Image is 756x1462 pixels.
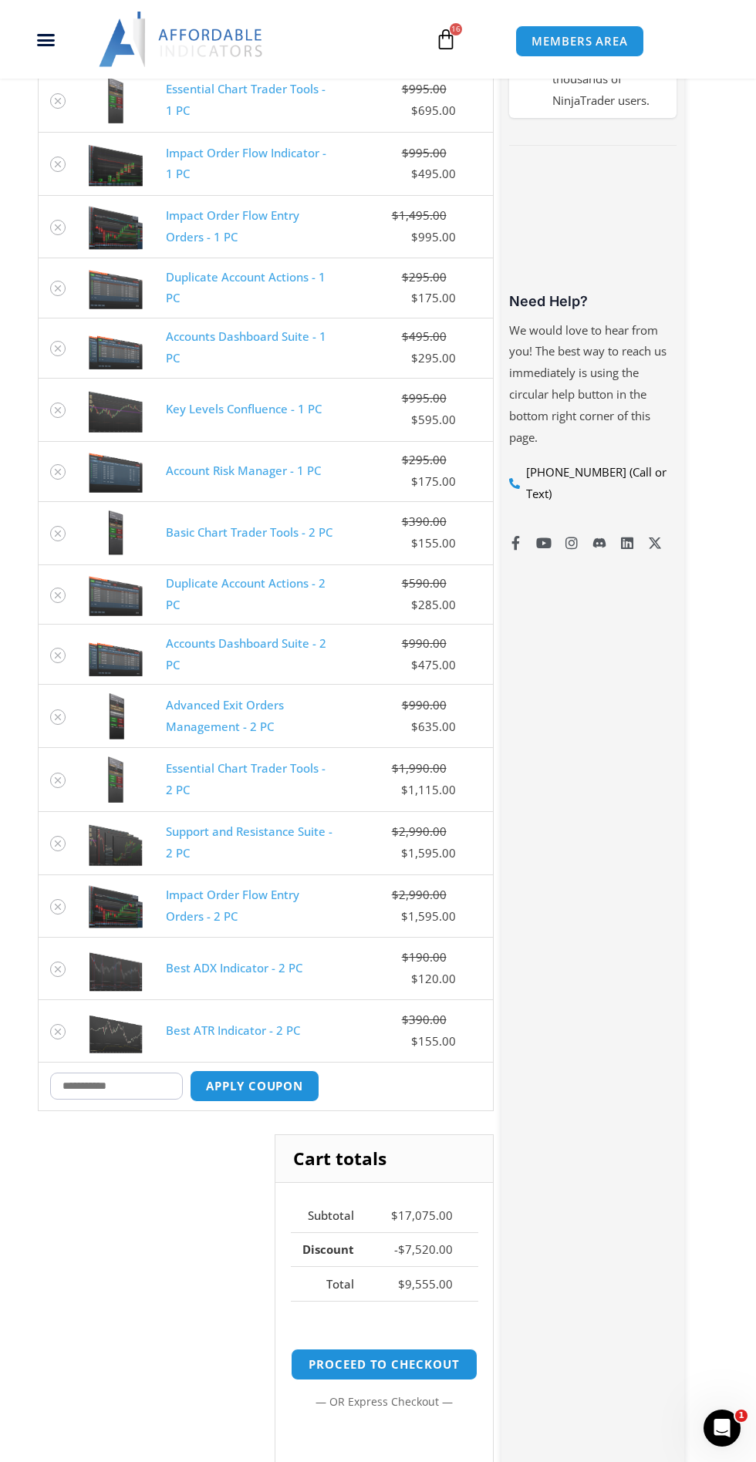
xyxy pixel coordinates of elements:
[509,322,667,445] span: We would love to hear from you! The best way to reach us immediately is using the circular help b...
[402,575,447,591] bdi: 590.00
[398,1241,405,1257] span: $
[166,697,284,734] a: Advanced Exit Orders Management - 2 PC
[411,1033,456,1049] bdi: 155.00
[402,328,409,344] span: $
[704,1410,741,1447] iframe: Intercom live chat
[166,1022,300,1038] a: Best ATR Indicator - 2 PC
[50,403,66,418] a: Remove Key Levels Confluence - 1 PC from cart
[412,17,480,62] a: 16
[291,1266,380,1301] th: Total
[532,35,628,47] span: MEMBERS AREA
[391,1208,453,1223] bdi: 17,075.00
[401,845,456,861] bdi: 1,595.00
[392,207,447,223] bdi: 1,495.00
[391,1208,398,1223] span: $
[392,824,447,839] bdi: 2,990.00
[89,267,143,310] img: Screenshot 2024-08-26 15414455555 | Affordable Indicators – NinjaTrader
[291,1349,477,1380] a: Proceed to checkout
[166,887,299,924] a: Impact Order Flow Entry Orders - 2 PC
[50,1024,66,1039] a: Remove Best ATR Indicator - 2 PC from cart
[411,657,418,672] span: $
[89,756,143,803] img: Essential Chart Trader Tools | Affordable Indicators – NinjaTrader
[392,887,399,902] span: $
[166,635,326,672] a: Accounts Dashboard Suite - 2 PC
[402,390,409,406] span: $
[50,836,66,851] a: Remove Support and Resistance Suite - 2 PC from cart
[411,971,456,986] bdi: 120.00
[411,971,418,986] span: $
[50,648,66,663] a: Remove Accounts Dashboard Suite - 2 PC from cart
[89,386,143,433] img: Key Levels 1 | Affordable Indicators – NinjaTrader
[411,535,418,551] span: $
[402,697,409,712] span: $
[401,845,408,861] span: $
[89,1009,143,1053] img: Best ATR | Affordable Indicators – NinjaTrader
[402,635,409,651] span: $
[402,697,447,712] bdi: 990.00
[411,597,456,612] bdi: 285.00
[411,719,418,734] span: $
[89,945,143,991] img: BestADX | Affordable Indicators – NinjaTrader
[166,401,322,416] a: Key Levels Confluence - 1 PC
[411,719,456,734] bdi: 635.00
[89,510,143,556] img: BasicTools | Affordable Indicators – NinjaTrader
[89,450,143,493] img: Screenshot 2024-08-26 15462845454 | Affordable Indicators – NinjaTrader
[166,824,332,861] a: Support and Resistance Suite - 2 PC
[50,773,66,788] a: Remove Essential Chart Trader Tools - 2 PC from cart
[50,526,66,541] a: Remove Basic Chart Trader Tools - 2 PC from cart
[89,140,143,187] img: OrderFlow 2 | Affordable Indicators – NinjaTrader
[402,635,447,651] bdi: 990.00
[401,908,456,924] bdi: 1,595.00
[411,290,418,305] span: $
[402,269,409,285] span: $
[50,93,66,109] a: Remove Essential Chart Trader Tools - 1 PC from cart
[166,207,299,244] a: Impact Order Flow Entry Orders - 1 PC
[50,220,66,235] a: Remove Impact Order Flow Entry Orders - 1 PC from cart
[392,760,399,776] span: $
[411,103,456,118] bdi: 695.00
[166,575,326,612] a: Duplicate Account Actions - 2 PC
[166,463,321,478] a: Account Risk Manager - 1 PC
[402,81,447,96] bdi: 995.00
[402,145,447,160] bdi: 995.00
[401,908,408,924] span: $
[402,575,409,591] span: $
[402,328,447,344] bdi: 495.00
[411,166,456,181] bdi: 495.00
[735,1410,748,1422] span: 1
[166,81,326,118] a: Essential Chart Trader Tools - 1 PC
[394,1241,398,1257] span: -
[392,760,447,776] bdi: 1,990.00
[291,1232,380,1267] th: Discount
[288,1420,480,1457] iframe: Secure express checkout frame
[89,204,143,249] img: of4 | Affordable Indicators – NinjaTrader
[411,350,456,365] bdi: 295.00
[89,573,143,616] img: Screenshot 2024-08-26 15414455555 | Affordable Indicators – NinjaTrader
[291,1318,477,1342] iframe: PayPal Message 1
[411,229,418,244] span: $
[50,588,66,603] a: Remove Duplicate Account Actions - 2 PC from cart
[411,290,456,305] bdi: 175.00
[398,1276,453,1292] bdi: 9,555.00
[392,207,399,223] span: $
[402,1012,447,1027] bdi: 390.00
[411,657,456,672] bdi: 475.00
[89,693,143,739] img: AdvancedStopLossMgmt | Affordable Indicators – NinjaTrader
[398,1276,405,1292] span: $
[411,412,456,427] bdi: 595.00
[411,473,456,489] bdi: 175.00
[509,292,677,310] h3: Need Help?
[291,1198,380,1232] th: Subtotal
[166,269,326,306] a: Duplicate Account Actions - 1 PC
[89,883,143,928] img: of4 | Affordable Indicators – NinjaTrader
[50,899,66,915] a: Remove Impact Order Flow Entry Orders - 2 PC from cart
[89,77,143,123] img: Essential Chart Trader Tools | Affordable Indicators – NinjaTrader
[50,281,66,296] a: Remove Duplicate Account Actions - 1 PC from cart
[166,328,326,365] a: Accounts Dashboard Suite - 1 PC
[411,229,456,244] bdi: 995.00
[392,824,399,839] span: $
[8,25,83,54] div: Menu Toggle
[450,23,462,35] span: 16
[166,960,302,975] a: Best ADX Indicator - 2 PC
[402,81,409,96] span: $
